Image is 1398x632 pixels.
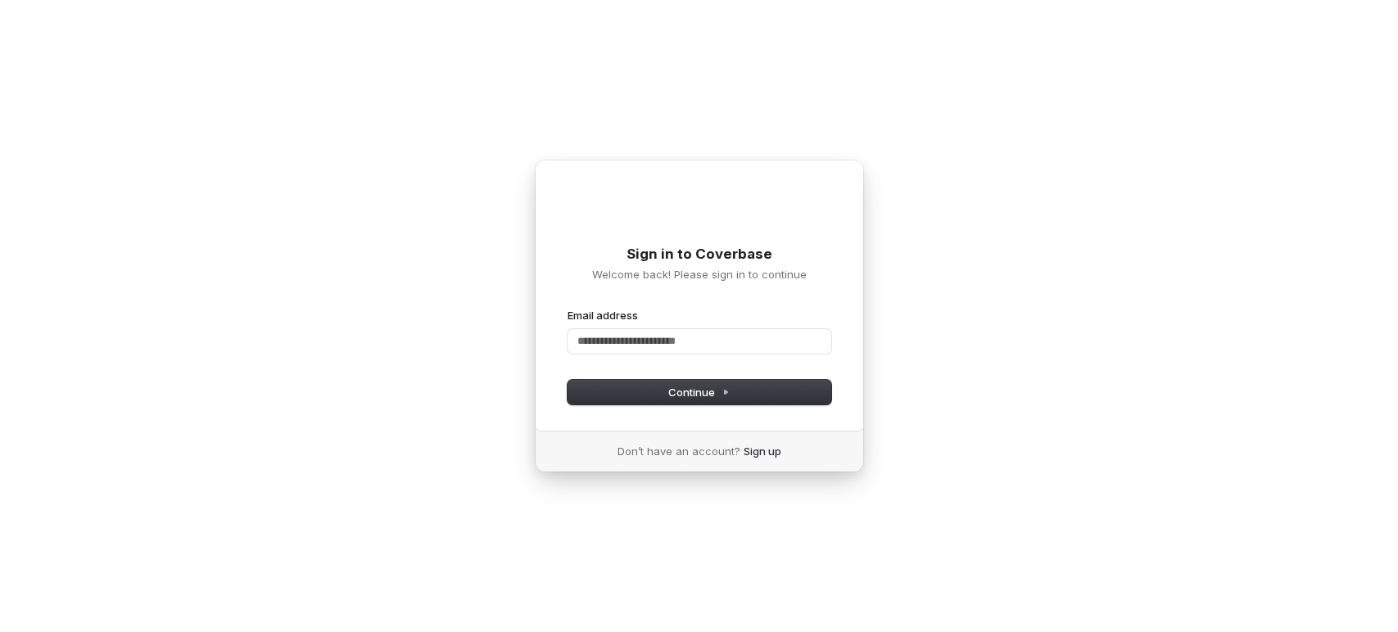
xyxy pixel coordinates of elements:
h1: Sign in to Coverbase [568,245,831,264]
span: Continue [668,385,730,400]
a: Sign up [744,444,781,458]
label: Email address [568,308,638,323]
p: Welcome back! Please sign in to continue [568,267,831,282]
button: Continue [568,380,831,404]
span: Don’t have an account? [618,444,740,458]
